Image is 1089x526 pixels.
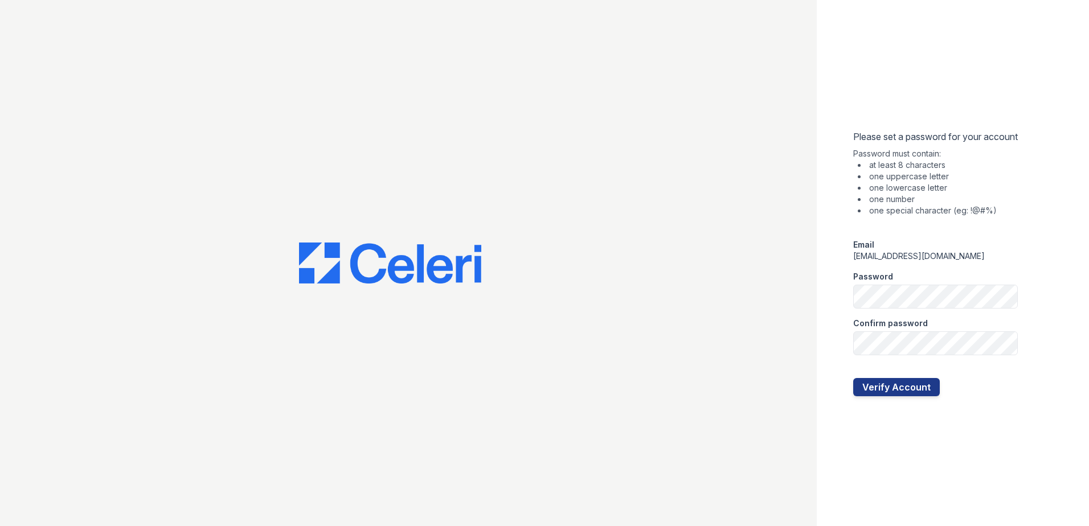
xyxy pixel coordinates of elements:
form: Please set a password for your account [853,130,1018,396]
label: Password [853,271,893,282]
img: CE_Logo_Blue-a8612792a0a2168367f1c8372b55b34899dd931a85d93a1a3d3e32e68fde9ad4.png [299,243,481,283]
li: one number [858,194,1018,205]
div: Email [853,239,1018,250]
li: one special character (eg: !@#%) [858,205,1018,216]
li: one lowercase letter [858,182,1018,194]
li: at least 8 characters [858,159,1018,171]
button: Verify Account [853,378,940,396]
div: [EMAIL_ADDRESS][DOMAIN_NAME] [853,250,1018,262]
label: Confirm password [853,318,928,329]
div: Password must contain: [853,148,1018,216]
li: one uppercase letter [858,171,1018,182]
